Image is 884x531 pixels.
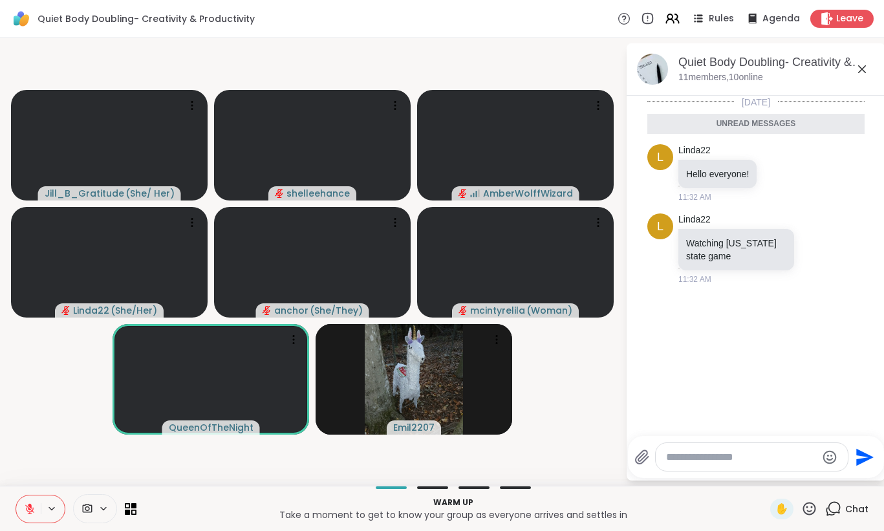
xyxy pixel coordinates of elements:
[709,12,734,25] span: Rules
[263,306,272,315] span: audio-muted
[678,71,763,84] p: 11 members, 10 online
[365,324,463,435] img: Emil2207
[775,501,788,517] span: ✋
[458,306,468,315] span: audio-muted
[458,189,468,198] span: audio-muted
[657,218,663,235] span: L
[111,304,157,317] span: ( She/Her )
[836,12,863,25] span: Leave
[144,497,762,508] p: Warm up
[678,191,711,203] span: 11:32 AM
[686,168,749,180] p: Hello everyone!
[310,304,363,317] span: ( She/They )
[470,304,525,317] span: mcintyrelila
[637,54,668,85] img: Quiet Body Doubling- Creativity & Productivity, Oct 11
[686,237,786,263] p: Watching [US_STATE] state game
[678,213,711,226] a: Linda22
[845,503,868,515] span: Chat
[762,12,800,25] span: Agenda
[274,304,308,317] span: anchor
[45,187,124,200] span: Jill_B_Gratitude
[647,114,865,135] div: Unread messages
[38,12,255,25] span: Quiet Body Doubling- Creativity & Productivity
[275,189,284,198] span: audio-muted
[734,96,778,109] span: [DATE]
[678,274,711,285] span: 11:32 AM
[144,508,762,521] p: Take a moment to get to know your group as everyone arrives and settles in
[848,442,878,471] button: Send
[393,421,435,434] span: Emil2207
[169,421,253,434] span: QueenOfTheNight
[678,144,711,157] a: Linda22
[125,187,175,200] span: ( She/ Her )
[822,450,837,465] button: Emoji picker
[73,304,109,317] span: Linda22
[666,451,817,464] textarea: Type your message
[483,187,573,200] span: AmberWolffWizard
[61,306,70,315] span: audio-muted
[526,304,572,317] span: ( Woman )
[678,54,875,70] div: Quiet Body Doubling- Creativity & Productivity, [DATE]
[286,187,350,200] span: shelleehance
[10,8,32,30] img: ShareWell Logomark
[657,149,663,166] span: L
